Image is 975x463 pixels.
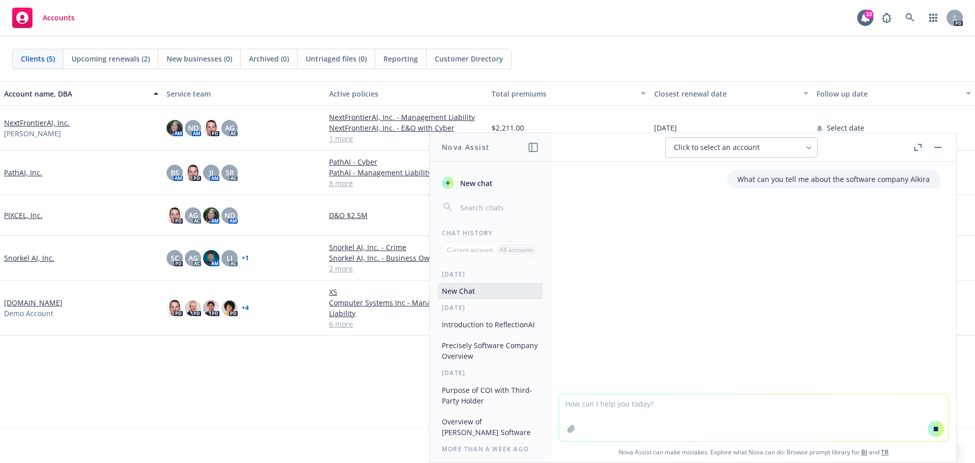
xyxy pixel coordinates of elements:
span: AG [188,253,198,263]
button: Introduction to ReflectionAI [438,316,543,333]
button: Closest renewal date [650,81,812,106]
div: More than a week ago [430,445,551,453]
span: LI [226,253,233,263]
span: New chat [458,178,493,189]
span: Untriaged files (0) [306,53,367,64]
span: Click to select an account [674,142,760,152]
button: Follow up date [812,81,975,106]
span: BS [171,167,179,178]
a: Search [900,8,920,28]
div: Closest renewal date [654,88,797,99]
img: photo [185,300,201,316]
button: New chat [438,174,543,192]
a: 2 more [329,263,483,274]
a: Report a Bug [876,8,897,28]
button: Service team [162,81,325,106]
span: [PERSON_NAME] [4,128,61,139]
div: [DATE] [430,368,551,377]
span: Nova Assist can make mistakes. Explore what Nova can do: Browse prompt library for and [555,442,952,462]
div: 33 [864,10,873,19]
button: Overview of [PERSON_NAME] Software [438,413,543,441]
a: Switch app [923,8,944,28]
a: + 4 [242,305,249,311]
div: [DATE] [430,303,551,312]
span: Demo Account [4,308,53,319]
a: NextFrontierAI, Inc. [4,117,70,128]
a: [DOMAIN_NAME] [4,297,62,308]
div: [DATE] [430,270,551,279]
a: Snorkel AI, Inc. [4,253,54,263]
span: $2,211.00 [492,122,524,133]
span: Accounts [43,14,75,22]
img: photo [167,120,183,136]
a: PathAI, Inc. [4,167,42,178]
img: photo [203,207,219,224]
a: 6 more [329,319,483,329]
span: Clients (5) [21,53,55,64]
img: photo [203,250,219,266]
span: AG [188,210,198,221]
a: D&O $2.5M [329,210,483,221]
button: Click to select an account [665,137,818,158]
div: Service team [167,88,321,99]
button: Total premiums [487,81,650,106]
img: photo [167,207,183,224]
span: New businesses (0) [167,53,232,64]
span: AG [225,122,235,133]
button: Active policies [325,81,487,106]
img: photo [185,165,201,181]
a: + 1 [242,255,249,261]
a: Snorkel AI, Inc. - Crime [329,242,483,253]
button: New Chat [438,283,543,299]
p: What can you tell me about the software company Alkira [737,174,930,184]
span: [DATE] [654,122,677,133]
a: PathAI - Management Liability [329,167,483,178]
p: All accounts [500,245,534,254]
div: Follow up date [817,88,960,99]
span: Upcoming renewals (2) [72,53,150,64]
a: BI [861,448,867,456]
span: ND [188,122,199,133]
button: Precisely Software Company Overview [438,337,543,364]
span: SR [225,167,234,178]
span: Reporting [383,53,418,64]
a: TR [881,448,889,456]
div: Account name, DBA [4,88,147,99]
img: photo [203,300,219,316]
a: 8 more [329,178,483,189]
img: photo [221,300,238,316]
img: photo [203,120,219,136]
span: Select date [827,122,864,133]
a: PathAI - Cyber [329,157,483,167]
div: Total premiums [492,88,635,99]
a: PIXCEL, Inc. [4,210,43,221]
input: Search chats [458,200,539,214]
a: 1 more [329,133,483,144]
a: NextFrontierAI, Inc. - E&O with Cyber [329,122,483,133]
h1: Nova Assist [442,142,490,152]
span: SC [171,253,179,263]
span: Archived (0) [249,53,289,64]
a: Snorkel AI, Inc. - Business Owners [329,253,483,263]
div: Active policies [329,88,483,99]
p: Current account [447,245,493,254]
span: Customer Directory [435,53,503,64]
span: JJ [209,167,213,178]
div: Chat History [430,229,551,237]
button: Purpose of COI with Third-Party Holder [438,382,543,409]
a: Accounts [8,4,79,32]
img: photo [167,300,183,316]
a: NextFrontierAI, Inc. - Management Liability [329,112,483,122]
span: ND [224,210,235,221]
a: Computer Systems Inc - Management Liability [329,297,483,319]
a: XS [329,287,483,297]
